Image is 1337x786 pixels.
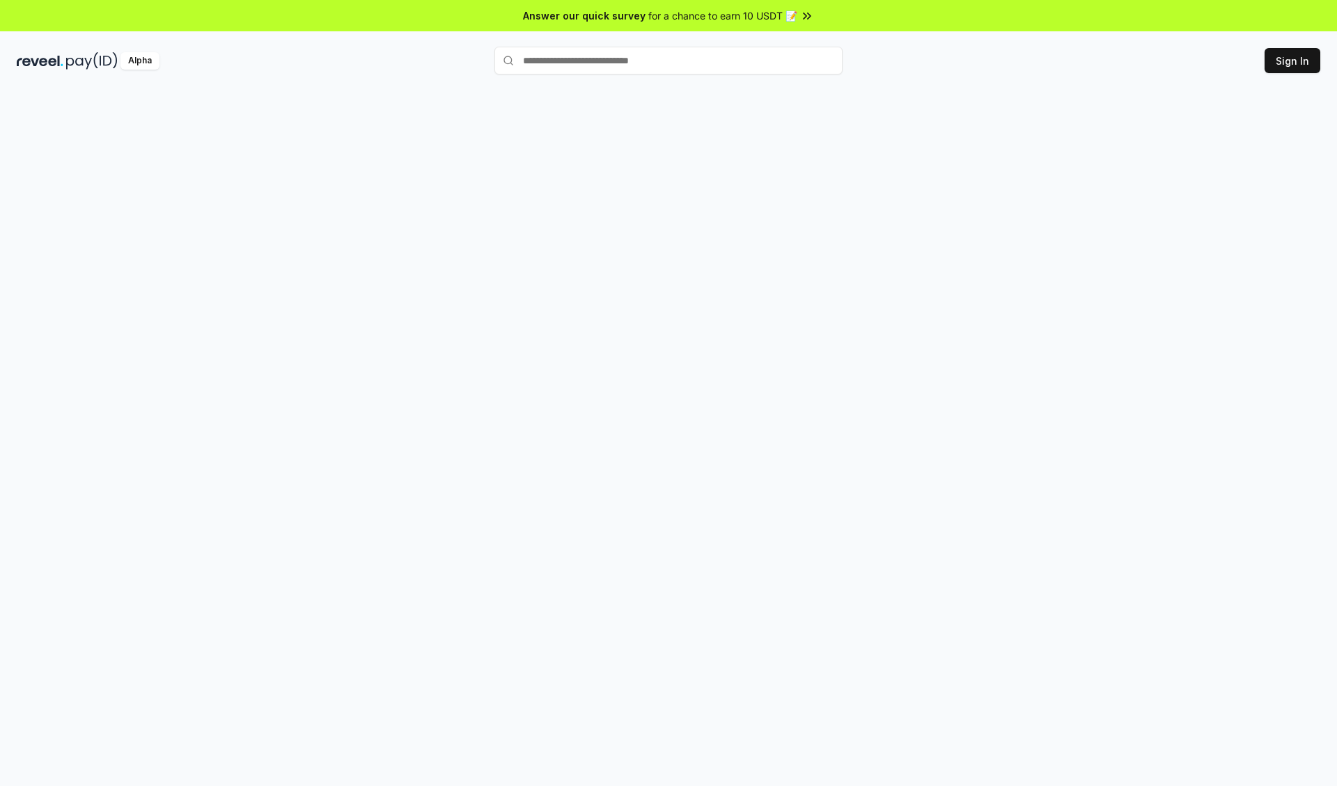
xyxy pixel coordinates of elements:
img: reveel_dark [17,52,63,70]
img: pay_id [66,52,118,70]
span: for a chance to earn 10 USDT 📝 [648,8,797,23]
span: Answer our quick survey [523,8,646,23]
button: Sign In [1265,48,1320,73]
div: Alpha [120,52,159,70]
